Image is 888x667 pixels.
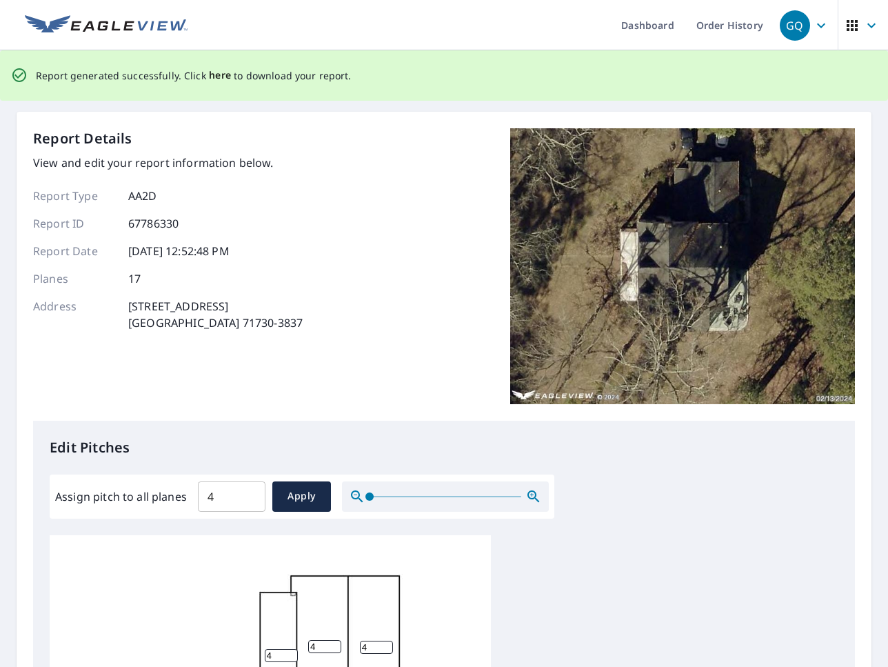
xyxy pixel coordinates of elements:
[33,270,116,287] p: Planes
[33,188,116,204] p: Report Type
[36,67,352,84] p: Report generated successfully. Click to download your report.
[33,155,303,171] p: View and edit your report information below.
[33,298,116,331] p: Address
[25,15,188,36] img: EV Logo
[128,188,157,204] p: AA2D
[198,477,265,516] input: 00.0
[33,128,132,149] p: Report Details
[128,298,303,331] p: [STREET_ADDRESS] [GEOGRAPHIC_DATA] 71730-3837
[128,270,141,287] p: 17
[780,10,810,41] div: GQ
[209,67,232,84] button: here
[128,215,179,232] p: 67786330
[33,243,116,259] p: Report Date
[50,437,838,458] p: Edit Pitches
[272,481,331,512] button: Apply
[55,488,187,505] label: Assign pitch to all planes
[510,128,855,404] img: Top image
[33,215,116,232] p: Report ID
[283,488,320,505] span: Apply
[128,243,230,259] p: [DATE] 12:52:48 PM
